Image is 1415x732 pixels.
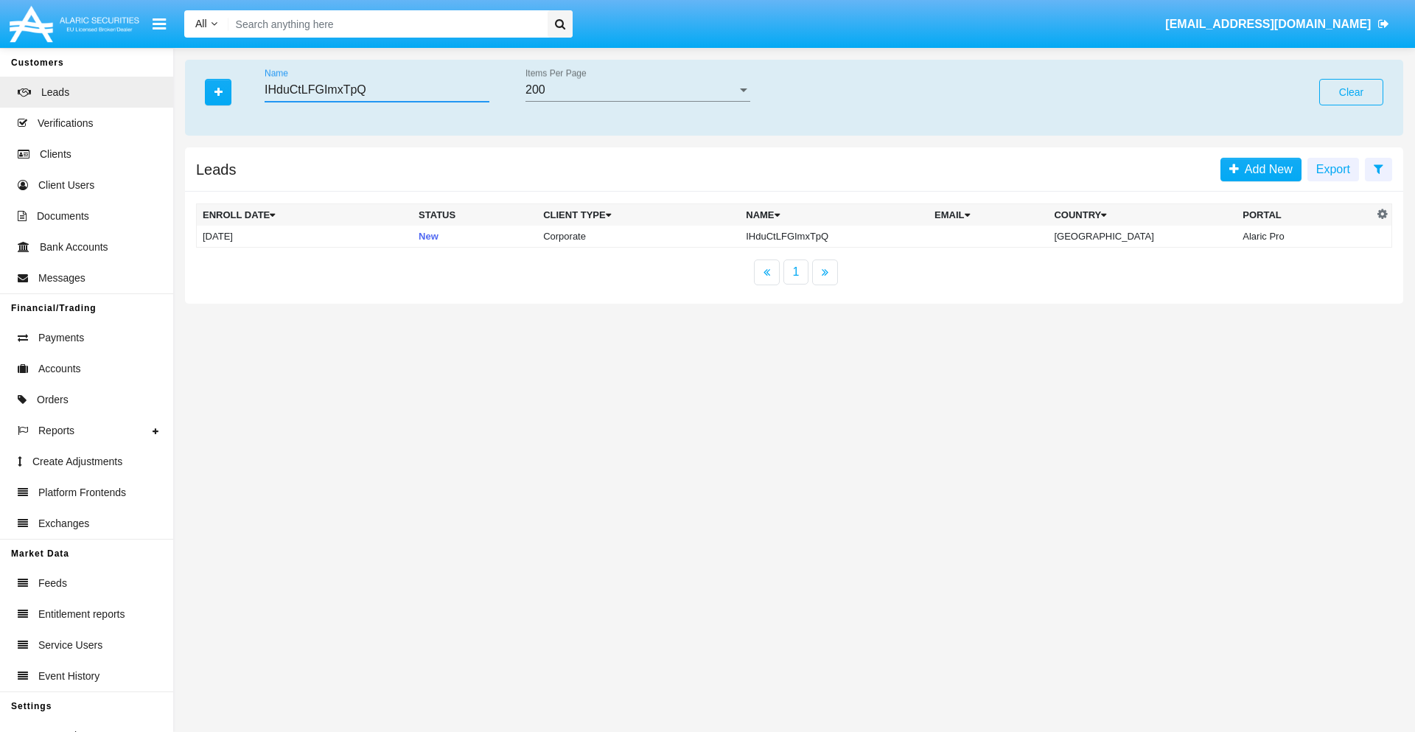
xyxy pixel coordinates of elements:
th: Email [929,204,1048,226]
span: Messages [38,271,85,286]
span: Client Users [38,178,94,193]
span: Add New [1239,163,1293,175]
th: Enroll Date [197,204,413,226]
span: Entitlement reports [38,607,125,622]
th: Status [413,204,537,226]
nav: paginator [185,259,1403,285]
span: Verifications [38,116,93,131]
td: New [413,226,537,248]
span: Exchanges [38,516,89,531]
td: IHduCtLFGImxTpQ [740,226,929,248]
span: 200 [525,83,545,96]
h5: Leads [196,164,237,175]
span: Accounts [38,361,81,377]
span: Clients [40,147,71,162]
a: Add New [1220,158,1302,181]
span: Bank Accounts [40,240,108,255]
span: Create Adjustments [32,454,122,470]
span: Platform Frontends [38,485,126,501]
button: Clear [1319,79,1383,105]
a: All [184,16,228,32]
td: [GEOGRAPHIC_DATA] [1048,226,1237,248]
button: Export [1307,158,1359,181]
th: Client Type [537,204,740,226]
span: Orders [37,392,69,408]
span: Event History [38,669,99,684]
span: Service Users [38,638,102,653]
span: All [195,18,207,29]
th: Name [740,204,929,226]
img: Logo image [7,2,141,46]
span: [EMAIL_ADDRESS][DOMAIN_NAME] [1165,18,1371,30]
th: Country [1048,204,1237,226]
td: Corporate [537,226,740,248]
span: Reports [38,423,74,439]
span: Payments [38,330,84,346]
span: Export [1316,163,1350,175]
td: Alaric Pro [1237,226,1373,248]
span: Feeds [38,576,67,591]
th: Portal [1237,204,1373,226]
td: [DATE] [197,226,413,248]
input: Search [228,10,542,38]
span: Documents [37,209,89,224]
span: Leads [41,85,69,100]
a: [EMAIL_ADDRESS][DOMAIN_NAME] [1159,4,1397,45]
